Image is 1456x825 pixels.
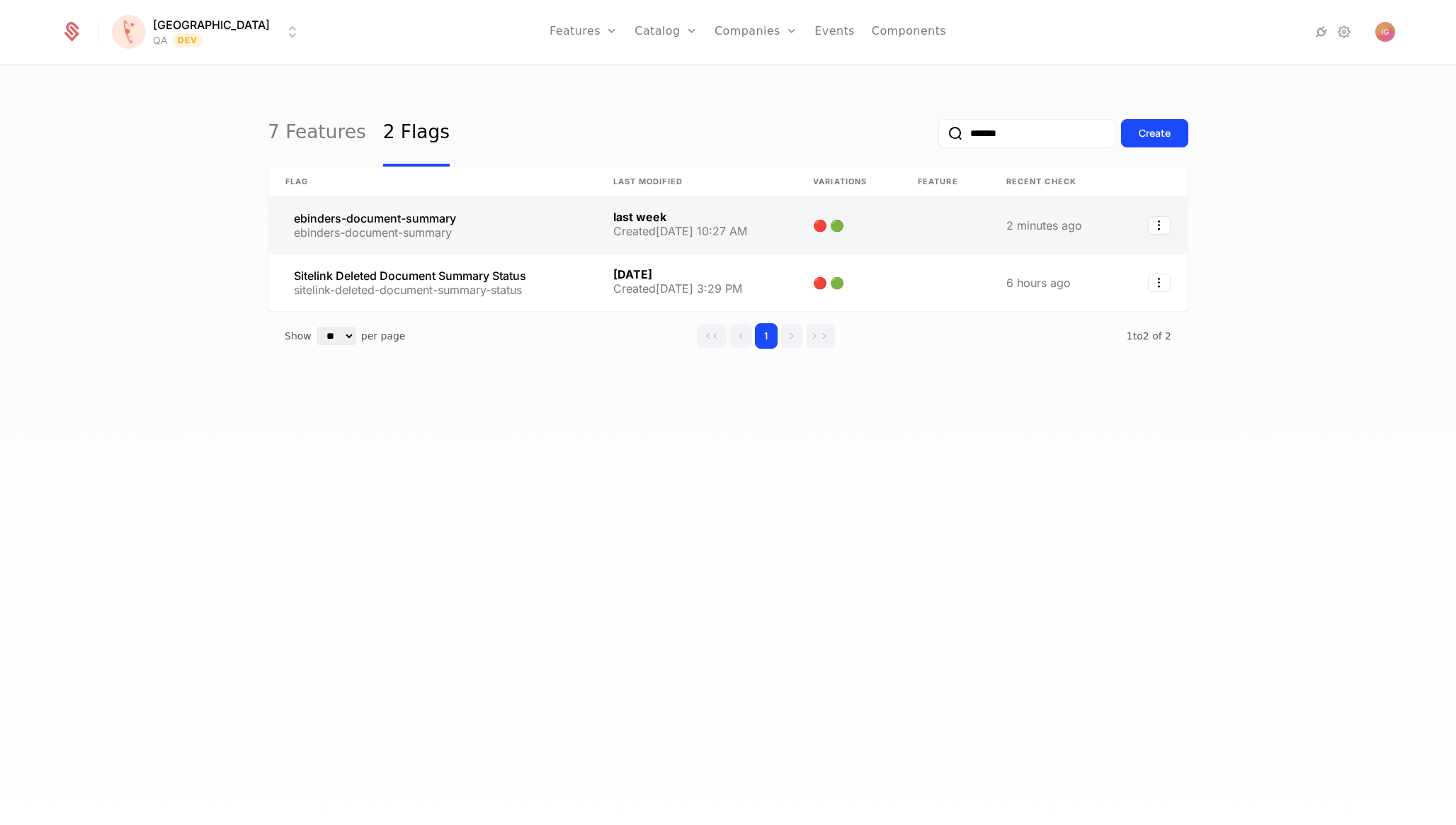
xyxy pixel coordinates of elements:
[268,100,366,167] a: 7 Features
[989,167,1120,197] th: Recent check
[153,33,168,47] div: QA
[901,167,989,197] th: Feature
[1148,274,1171,292] button: Select action
[1148,216,1171,235] button: Select action
[1313,23,1330,40] a: Integrations
[806,323,836,349] button: Go to last page
[112,15,146,49] img: Florence
[1336,23,1353,40] a: Settings
[697,323,836,349] div: Page navigation
[729,323,752,349] button: Go to previous page
[116,16,301,47] button: Select environment
[383,100,450,167] a: 2 Flags
[596,167,797,197] th: Last Modified
[268,167,596,197] th: Flag
[361,329,406,343] span: per page
[1127,330,1171,342] span: 2
[1139,126,1171,140] div: Create
[285,329,312,343] span: Show
[1121,119,1188,147] button: Create
[1375,22,1395,42] img: Igor Grebenarovic
[1127,330,1165,342] span: 1 to 2 of
[796,167,901,197] th: Variations
[755,323,778,349] button: Go to page 1
[153,16,270,33] span: [GEOGRAPHIC_DATA]
[1375,22,1395,42] button: Open user button
[317,327,356,345] select: Select page size
[780,323,803,349] button: Go to next page
[268,312,1188,360] div: Table pagination
[174,33,203,47] span: Dev
[697,323,727,349] button: Go to first page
